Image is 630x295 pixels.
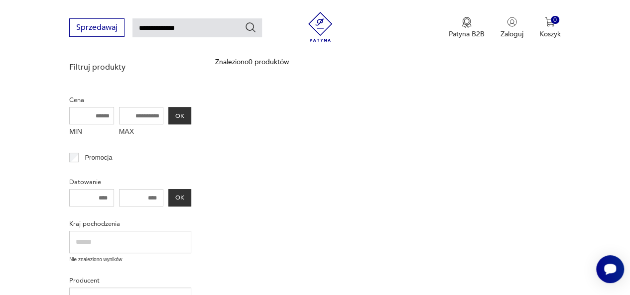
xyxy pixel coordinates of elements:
[501,29,523,39] p: Zaloguj
[551,16,559,24] div: 0
[449,17,485,39] a: Ikona medaluPatyna B2B
[245,21,256,33] button: Szukaj
[539,17,561,39] button: 0Koszyk
[69,95,191,105] p: Cena
[462,17,472,28] img: Ikona medalu
[449,29,485,39] p: Patyna B2B
[69,275,191,286] p: Producent
[596,255,624,283] iframe: Smartsupp widget button
[69,177,191,188] p: Datowanie
[69,62,191,73] p: Filtruj produkty
[69,218,191,229] p: Kraj pochodzenia
[539,29,561,39] p: Koszyk
[507,17,517,27] img: Ikonka użytkownika
[501,17,523,39] button: Zaloguj
[69,256,191,264] p: Nie znaleziono wyników
[168,107,191,124] button: OK
[449,17,485,39] button: Patyna B2B
[168,189,191,206] button: OK
[69,25,125,32] a: Sprzedawaj
[545,17,555,27] img: Ikona koszyka
[69,18,125,37] button: Sprzedawaj
[119,124,164,140] label: MAX
[69,124,114,140] label: MIN
[85,152,112,163] p: Promocja
[305,12,335,42] img: Patyna - sklep z meblami i dekoracjami vintage
[215,57,289,68] div: Znaleziono 0 produktów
